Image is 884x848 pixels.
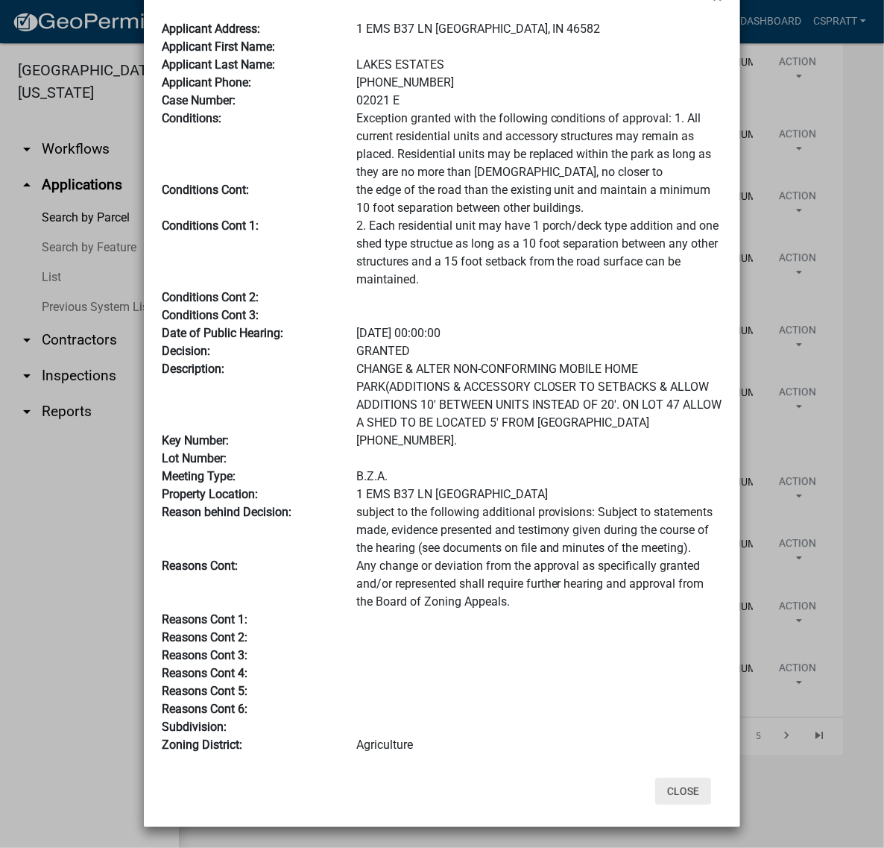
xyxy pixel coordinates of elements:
div: Agriculture [345,736,733,754]
div: 1 EMS B37 LN [GEOGRAPHIC_DATA] [345,486,733,503]
button: Close [655,778,711,805]
b: Applicant First Name: [162,40,275,54]
b: Conditions Cont 2: [162,290,259,304]
div: [PHONE_NUMBER]. [345,432,733,450]
div: GRANTED [345,342,733,360]
b: Reasons Cont 5: [162,684,247,698]
div: Exception granted with the following conditions of approval: 1. All current residential units and... [345,110,733,181]
b: Conditions: [162,111,221,125]
b: Conditions Cont: [162,183,249,197]
b: Date of Public Hearing: [162,326,283,340]
div: CHANGE & ALTER NON-CONFORMING MOBILE HOME PARK(ADDITIONS & ACCESSORY CLOSER TO SETBACKS & ALLOW A... [345,360,733,432]
b: Reasons Cont 1: [162,612,247,626]
b: Subdivision: [162,720,227,734]
b: Reasons Cont: [162,559,238,573]
b: Meeting Type: [162,469,236,483]
div: 02021 E [345,92,733,110]
div: B.Z.A. [345,468,733,486]
div: [DATE] 00:00:00 [345,324,733,342]
b: Decision: [162,344,210,358]
div: subject to the following additional provisions: Subject to statements made, evidence presented an... [345,503,733,557]
div: 1 EMS B37 LN [GEOGRAPHIC_DATA], IN 46582 [345,20,733,38]
b: Zoning District: [162,738,242,752]
b: Reasons Cont 3: [162,648,247,662]
div: [PHONE_NUMBER] [345,74,733,92]
div: Any change or deviation from the approval as specifically granted and/or represented shall requir... [345,557,733,611]
div: LAKES ESTATES [345,56,733,74]
b: Reason behind Decision: [162,505,291,519]
b: Property Location: [162,487,258,501]
b: Reasons Cont 4: [162,666,247,680]
b: Applicant Last Name: [162,57,275,72]
b: Conditions Cont 3: [162,308,259,322]
b: Conditions Cont 1: [162,219,259,233]
b: Applicant Address: [162,22,260,36]
div: 2. Each residential unit may have 1 porch/deck type addition and one shed type structue as long a... [345,217,733,289]
b: Reasons Cont 2: [162,630,247,644]
b: Reasons Cont 6: [162,702,247,716]
b: Description: [162,362,224,376]
b: Key Number: [162,433,229,447]
div: the edge of the road than the existing unit and maintain a minimum 10 foot separation between oth... [345,181,733,217]
b: Case Number: [162,93,236,107]
b: Applicant Phone: [162,75,251,89]
b: Lot Number: [162,451,227,465]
